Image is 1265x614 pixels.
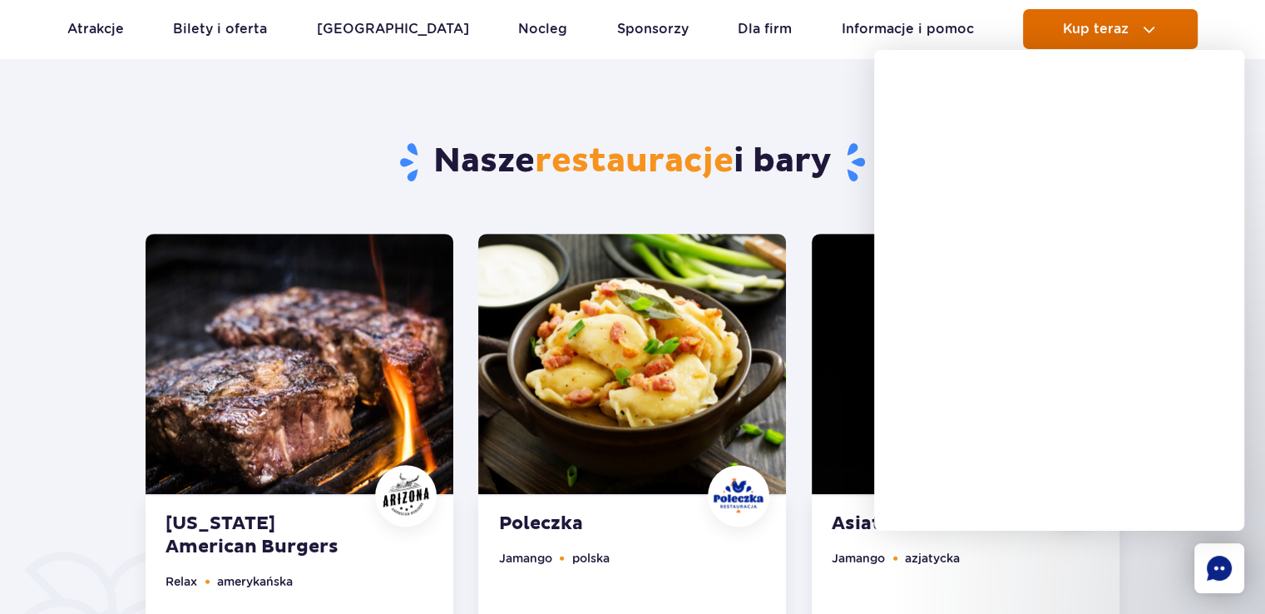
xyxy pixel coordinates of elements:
[166,572,197,591] li: Relax
[832,512,1033,536] strong: Asiatica
[874,50,1244,531] iframe: chatbot
[166,512,367,559] strong: [US_STATE] American Burgers
[317,9,469,49] a: [GEOGRAPHIC_DATA]
[714,471,763,521] img: Poleczka
[617,9,689,49] a: Sponsorzy
[842,9,974,49] a: Informacje i pomoc
[812,234,1119,494] img: Asiatica
[173,9,267,49] a: Bilety i oferta
[146,141,1119,184] h2: Nasze i bary
[1063,22,1129,37] span: Kup teraz
[498,549,551,567] li: Jamango
[518,9,567,49] a: Nocleg
[478,234,786,494] img: Poleczka
[146,234,453,494] img: Arizona American Burgers
[217,572,293,591] li: amerykańska
[67,9,124,49] a: Atrakcje
[571,549,609,567] li: polska
[738,9,792,49] a: Dla firm
[535,141,734,182] span: restauracje
[1023,9,1198,49] button: Kup teraz
[1194,543,1244,593] div: Chat
[832,549,885,567] li: Jamango
[381,471,431,521] img: Arizona American Burgers
[498,512,699,536] strong: Poleczka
